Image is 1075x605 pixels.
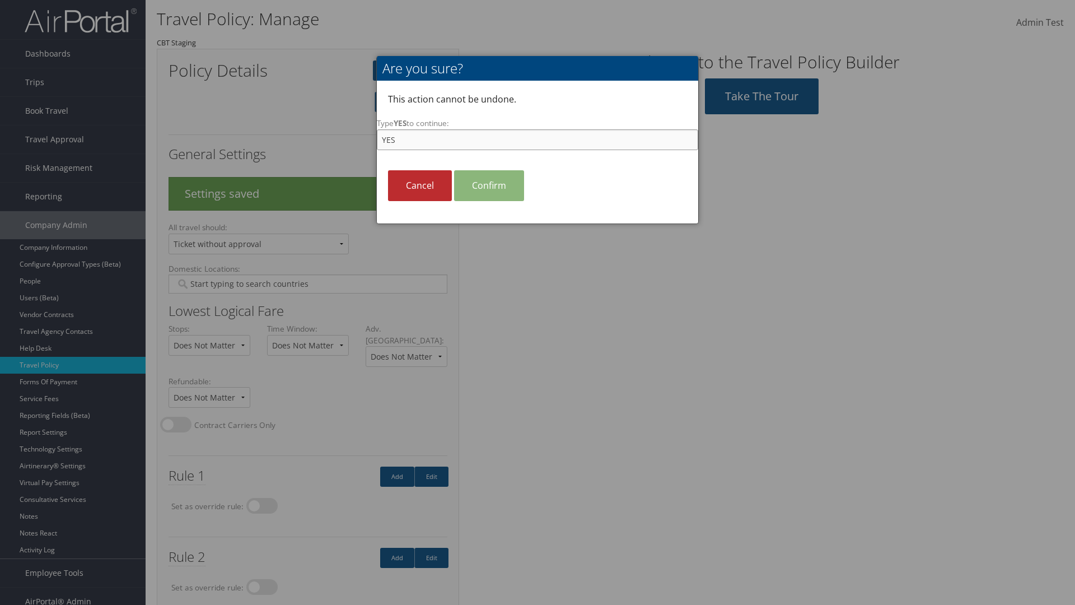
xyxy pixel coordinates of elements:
strong: YES [394,118,406,128]
p: This action cannot be undone. [377,81,698,118]
h2: Are you sure? [377,56,698,81]
a: Confirm [454,170,524,201]
label: Type to continue: [377,118,698,150]
a: Cancel [388,170,452,201]
input: TypeYESto continue: [377,129,698,150]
